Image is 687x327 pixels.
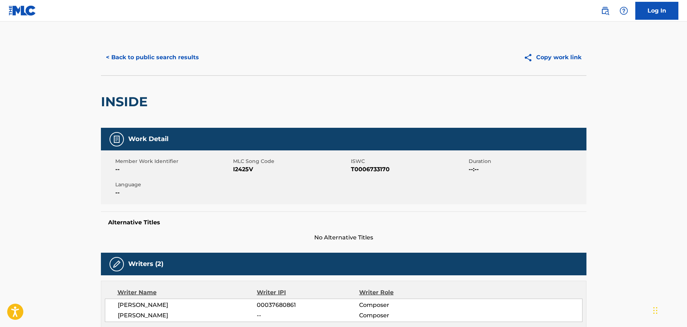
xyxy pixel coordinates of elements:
span: [PERSON_NAME] [118,311,257,320]
span: I2425V [233,165,349,174]
img: Writers [112,260,121,268]
h2: INSIDE [101,94,151,110]
span: Duration [469,158,585,165]
div: Drag [653,300,658,321]
iframe: Chat Widget [651,293,687,327]
span: ISWC [351,158,467,165]
div: Writer Name [117,288,257,297]
img: MLC Logo [9,5,36,16]
span: [PERSON_NAME] [118,301,257,309]
a: Public Search [598,4,612,18]
img: Copy work link [524,53,536,62]
img: search [601,6,609,15]
span: -- [115,188,231,197]
h5: Work Detail [128,135,168,143]
button: Copy work link [519,48,586,66]
h5: Writers (2) [128,260,163,268]
div: Help [617,4,631,18]
span: Member Work Identifier [115,158,231,165]
span: 00037680861 [257,301,359,309]
span: Language [115,181,231,188]
h5: Alternative Titles [108,219,579,226]
div: Writer IPI [257,288,359,297]
span: T0006733170 [351,165,467,174]
span: -- [115,165,231,174]
div: Writer Role [359,288,452,297]
img: Work Detail [112,135,121,144]
img: help [619,6,628,15]
span: Composer [359,311,452,320]
span: MLC Song Code [233,158,349,165]
span: --:-- [469,165,585,174]
button: < Back to public search results [101,48,204,66]
span: -- [257,311,359,320]
a: Log In [635,2,678,20]
span: No Alternative Titles [101,233,586,242]
span: Composer [359,301,452,309]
